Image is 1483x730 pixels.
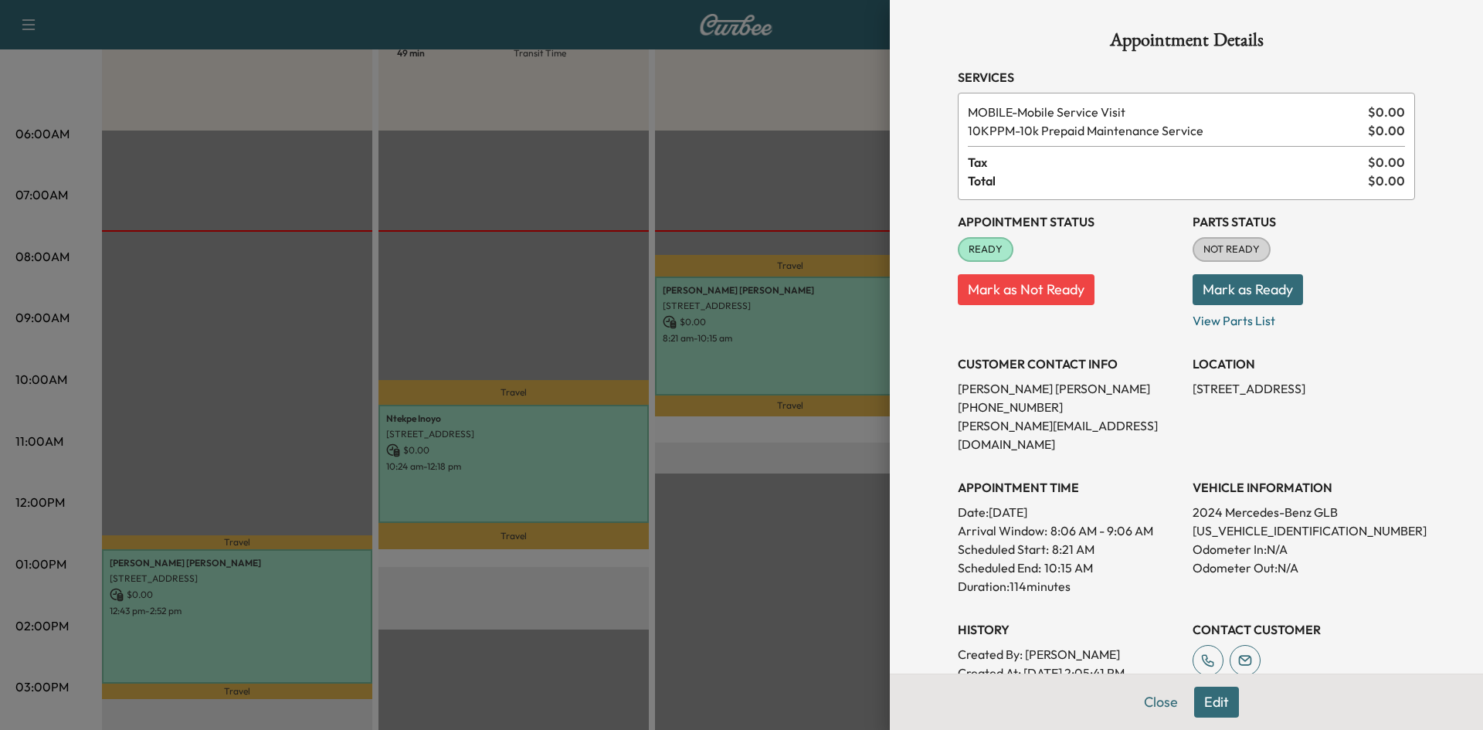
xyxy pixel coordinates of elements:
[958,478,1180,497] h3: APPOINTMENT TIME
[958,274,1094,305] button: Mark as Not Ready
[1368,121,1405,140] span: $ 0.00
[1193,305,1415,330] p: View Parts List
[1193,274,1303,305] button: Mark as Ready
[958,355,1180,373] h3: CUSTOMER CONTACT INFO
[958,664,1180,682] p: Created At : [DATE] 2:05:41 PM
[1193,559,1415,577] p: Odometer Out: N/A
[1193,355,1415,373] h3: LOCATION
[1194,687,1239,718] button: Edit
[1193,503,1415,521] p: 2024 Mercedes-Benz GLB
[968,153,1368,171] span: Tax
[1193,521,1415,540] p: [US_VEHICLE_IDENTIFICATION_NUMBER]
[1193,620,1415,639] h3: CONTACT CUSTOMER
[968,171,1368,190] span: Total
[968,103,1362,121] span: Mobile Service Visit
[1044,559,1093,577] p: 10:15 AM
[1193,540,1415,559] p: Odometer In: N/A
[958,68,1415,87] h3: Services
[1193,379,1415,398] p: [STREET_ADDRESS]
[1368,153,1405,171] span: $ 0.00
[958,379,1180,398] p: [PERSON_NAME] [PERSON_NAME]
[1134,687,1188,718] button: Close
[958,398,1180,416] p: [PHONE_NUMBER]
[1050,521,1153,540] span: 8:06 AM - 9:06 AM
[958,503,1180,521] p: Date: [DATE]
[1193,478,1415,497] h3: VEHICLE INFORMATION
[958,31,1415,56] h1: Appointment Details
[958,540,1049,559] p: Scheduled Start:
[959,242,1012,257] span: READY
[958,521,1180,540] p: Arrival Window:
[958,645,1180,664] p: Created By : [PERSON_NAME]
[1368,171,1405,190] span: $ 0.00
[1052,540,1094,559] p: 8:21 AM
[958,620,1180,639] h3: History
[1368,103,1405,121] span: $ 0.00
[958,212,1180,231] h3: Appointment Status
[958,559,1041,577] p: Scheduled End:
[1194,242,1269,257] span: NOT READY
[968,121,1362,140] span: 10k Prepaid Maintenance Service
[1193,212,1415,231] h3: Parts Status
[958,577,1180,596] p: Duration: 114 minutes
[958,416,1180,453] p: [PERSON_NAME][EMAIL_ADDRESS][DOMAIN_NAME]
